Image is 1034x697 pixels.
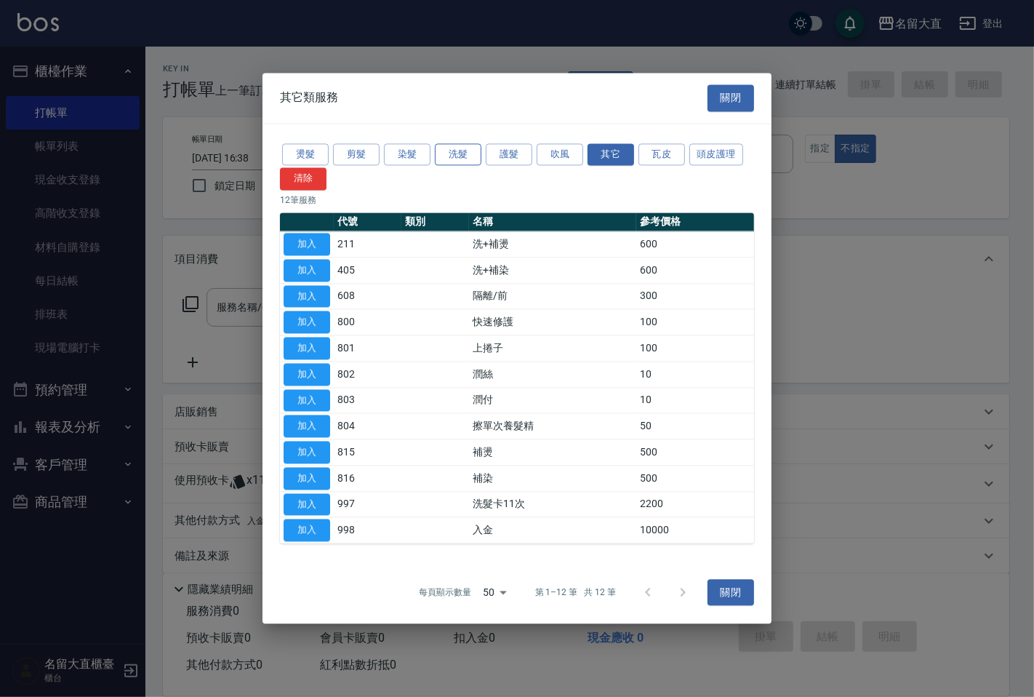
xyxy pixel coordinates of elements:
[284,519,330,542] button: 加入
[636,413,754,439] td: 50
[469,439,636,466] td: 補燙
[284,259,330,282] button: 加入
[469,362,636,388] td: 潤絲
[284,233,330,255] button: 加入
[469,413,636,439] td: 擦單次養髮精
[486,143,532,166] button: 護髮
[284,389,330,412] button: 加入
[469,387,636,413] td: 潤付
[384,143,430,166] button: 染髮
[334,309,401,335] td: 800
[334,491,401,517] td: 997
[636,231,754,258] td: 600
[708,84,754,111] button: 關閉
[284,311,330,334] button: 加入
[469,258,636,284] td: 洗+補染
[636,212,754,231] th: 參考價格
[537,143,583,166] button: 吹風
[588,143,634,166] button: 其它
[282,143,329,166] button: 燙髮
[334,362,401,388] td: 802
[333,143,380,166] button: 剪髮
[334,466,401,492] td: 816
[636,491,754,517] td: 2200
[334,283,401,309] td: 608
[636,335,754,362] td: 100
[334,335,401,362] td: 801
[469,212,636,231] th: 名稱
[636,466,754,492] td: 500
[636,362,754,388] td: 10
[334,517,401,543] td: 998
[469,335,636,362] td: 上捲子
[280,194,754,207] p: 12 筆服務
[477,573,512,612] div: 50
[636,439,754,466] td: 500
[284,415,330,438] button: 加入
[280,91,338,105] span: 其它類服務
[334,258,401,284] td: 405
[334,413,401,439] td: 804
[638,143,685,166] button: 瓦皮
[280,168,326,191] button: 清除
[334,212,401,231] th: 代號
[636,283,754,309] td: 300
[435,143,481,166] button: 洗髮
[284,441,330,463] button: 加入
[284,493,330,516] button: 加入
[636,309,754,335] td: 100
[284,363,330,386] button: 加入
[469,466,636,492] td: 補染
[469,309,636,335] td: 快速修護
[689,143,743,166] button: 頭皮護理
[401,212,469,231] th: 類別
[469,231,636,258] td: 洗+補燙
[334,439,401,466] td: 815
[419,586,471,600] p: 每頁顯示數量
[284,337,330,359] button: 加入
[636,258,754,284] td: 600
[708,579,754,606] button: 關閉
[334,231,401,258] td: 211
[469,283,636,309] td: 隔離/前
[469,517,636,543] td: 入金
[284,285,330,308] button: 加入
[636,387,754,413] td: 10
[334,387,401,413] td: 803
[469,491,636,517] td: 洗髮卡11次
[535,586,616,600] p: 第 1–12 筆 共 12 筆
[284,467,330,490] button: 加入
[636,517,754,543] td: 10000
